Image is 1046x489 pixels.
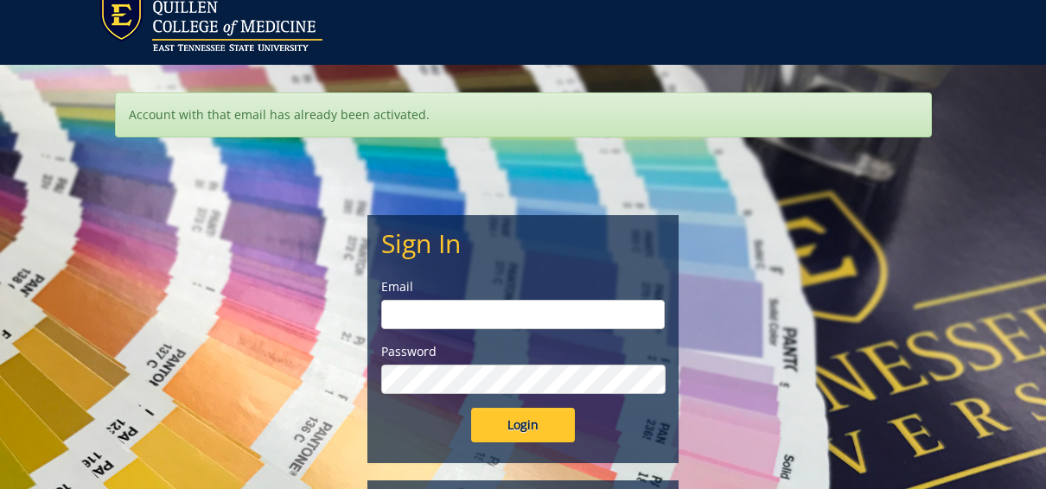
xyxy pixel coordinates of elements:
div: Account with that email has already been activated. [115,92,932,137]
input: Login [471,408,575,442]
h2: Sign In [381,229,665,257]
label: Password [381,343,665,360]
label: Email [381,278,665,295]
